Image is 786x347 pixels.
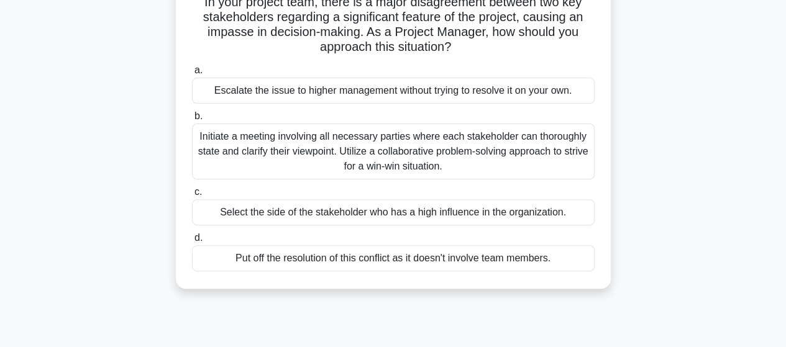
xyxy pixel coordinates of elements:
[194,65,203,75] span: a.
[192,124,595,179] div: Initiate a meeting involving all necessary parties where each stakeholder can thoroughly state an...
[192,199,595,225] div: Select the side of the stakeholder who has a high influence in the organization.
[192,78,595,104] div: Escalate the issue to higher management without trying to resolve it on your own.
[194,110,203,121] span: b.
[194,232,203,243] span: d.
[192,245,595,271] div: Put off the resolution of this conflict as it doesn't involve team members.
[194,186,202,197] span: c.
